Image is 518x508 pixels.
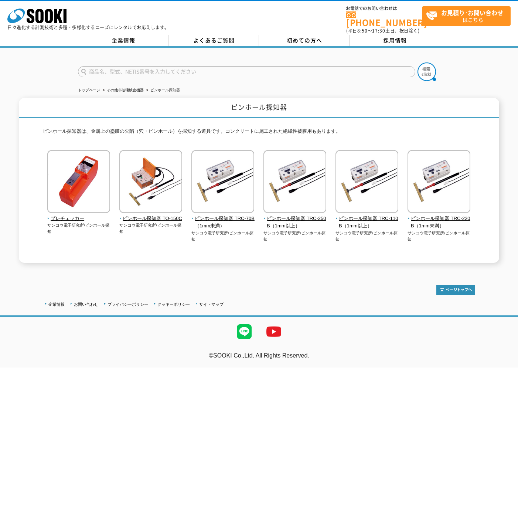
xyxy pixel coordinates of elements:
[335,230,399,242] p: サンコウ電子研究所/ピンホール探知
[418,62,436,81] img: btn_search.png
[346,27,419,34] span: (平日 ～ 土日、祝日除く)
[48,302,65,307] a: 企業情報
[47,150,110,215] img: プレチェッカー
[43,128,475,139] p: ピンホール探知器は、金属上の塗膜の欠陥（穴・ピンホール）を探知する道具です。コンクリートに施工された絶縁性被膜用もあります。
[422,6,511,26] a: お見積り･お問い合わせはこちら
[7,25,169,30] p: 日々進化する計測技術と多種・多様化するニーズにレンタルでお応えします。
[259,35,350,46] a: 初めての方へ
[263,208,327,230] a: ピンホール探知器 TRC-250B（1mm以上）
[441,8,503,17] strong: お見積り･お問い合わせ
[47,208,110,223] a: プレチェッカー
[119,150,182,215] img: ピンホール探知器 TO-150C
[145,87,180,94] li: ピンホール探知器
[108,302,148,307] a: プライバシーポリシー
[191,230,255,242] p: サンコウ電子研究所/ピンホール探知
[408,230,471,242] p: サンコウ電子研究所/ピンホール探知
[47,222,110,234] p: サンコウ電子研究所/ピンホール探知
[287,36,322,44] span: 初めての方へ
[47,215,110,223] span: プレチェッカー
[119,208,183,223] a: ピンホール探知器 TO-150C
[490,360,518,366] a: テストMail
[426,7,510,25] span: はこちら
[259,317,289,346] img: YouTube
[436,285,475,295] img: トップページへ
[335,215,399,230] span: ピンホール探知器 TRC-110B（1mm以上）
[350,35,440,46] a: 採用情報
[346,6,422,11] span: お電話でのお問い合わせは
[78,88,100,92] a: トップページ
[157,302,190,307] a: クッキーポリシー
[263,230,327,242] p: サンコウ電子研究所/ピンホール探知
[263,215,327,230] span: ピンホール探知器 TRC-250B（1mm以上）
[78,66,415,77] input: 商品名、型式、NETIS番号を入力してください
[335,150,398,215] img: ピンホール探知器 TRC-110B（1mm以上）
[335,208,399,230] a: ピンホール探知器 TRC-110B（1mm以上）
[357,27,368,34] span: 8:50
[191,208,255,230] a: ピンホール探知器 TRC-70B（1mm未満）
[408,208,471,230] a: ピンホール探知器 TRC-220B（1mm未満）
[346,11,422,27] a: [PHONE_NUMBER]
[263,150,326,215] img: ピンホール探知器 TRC-250B（1mm以上）
[168,35,259,46] a: よくあるご質問
[191,150,254,215] img: ピンホール探知器 TRC-70B（1mm未満）
[107,88,144,92] a: その他非破壊検査機器
[119,215,183,223] span: ピンホール探知器 TO-150C
[372,27,385,34] span: 17:30
[74,302,98,307] a: お問い合わせ
[229,317,259,346] img: LINE
[119,222,183,234] p: サンコウ電子研究所/ピンホール探知
[408,215,471,230] span: ピンホール探知器 TRC-220B（1mm未満）
[199,302,224,307] a: サイトマップ
[191,215,255,230] span: ピンホール探知器 TRC-70B（1mm未満）
[78,35,168,46] a: 企業情報
[19,98,499,118] h1: ピンホール探知器
[408,150,470,215] img: ピンホール探知器 TRC-220B（1mm未満）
